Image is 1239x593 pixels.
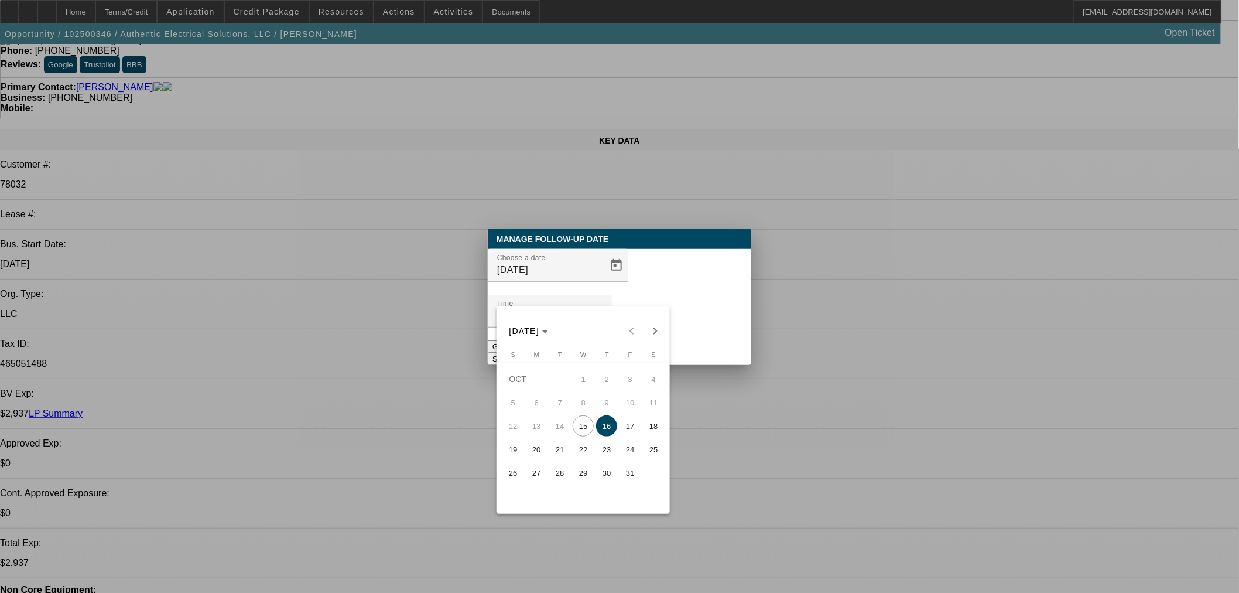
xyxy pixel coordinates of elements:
button: October 5, 2025 [501,391,525,414]
button: October 17, 2025 [618,414,642,438]
span: S [511,351,515,358]
span: 9 [596,392,617,413]
button: October 8, 2025 [571,391,595,414]
button: October 15, 2025 [571,414,595,438]
span: 10 [619,392,641,413]
span: S [652,351,656,358]
span: F [628,351,632,358]
button: October 11, 2025 [642,391,665,414]
span: 17 [619,415,641,437]
button: October 24, 2025 [618,438,642,461]
span: 16 [596,415,617,437]
span: 24 [619,439,641,460]
span: 21 [549,439,570,460]
button: October 21, 2025 [548,438,571,461]
button: October 14, 2025 [548,414,571,438]
button: October 31, 2025 [618,461,642,485]
span: 13 [526,415,547,437]
button: October 6, 2025 [525,391,548,414]
td: OCT [501,367,571,391]
button: October 16, 2025 [595,414,618,438]
button: October 26, 2025 [501,461,525,485]
button: October 12, 2025 [501,414,525,438]
button: October 10, 2025 [618,391,642,414]
span: 27 [526,462,547,483]
span: W [580,351,586,358]
span: 4 [643,369,664,390]
button: October 3, 2025 [618,367,642,391]
span: 15 [573,415,594,437]
span: 29 [573,462,594,483]
button: Next month [644,319,667,343]
button: October 1, 2025 [571,367,595,391]
button: October 9, 2025 [595,391,618,414]
button: October 20, 2025 [525,438,548,461]
span: 7 [549,392,570,413]
button: October 29, 2025 [571,461,595,485]
span: T [558,351,562,358]
button: October 23, 2025 [595,438,618,461]
span: 28 [549,462,570,483]
span: 26 [502,462,523,483]
button: October 2, 2025 [595,367,618,391]
span: 6 [526,392,547,413]
button: October 19, 2025 [501,438,525,461]
button: October 4, 2025 [642,367,665,391]
button: October 25, 2025 [642,438,665,461]
span: 3 [619,369,641,390]
span: 31 [619,462,641,483]
span: [DATE] [509,326,540,336]
span: T [605,351,609,358]
span: 11 [643,392,664,413]
button: October 18, 2025 [642,414,665,438]
span: 30 [596,462,617,483]
span: 25 [643,439,664,460]
span: 20 [526,439,547,460]
span: 12 [502,415,523,437]
button: October 28, 2025 [548,461,571,485]
button: October 30, 2025 [595,461,618,485]
span: 8 [573,392,594,413]
span: 23 [596,439,617,460]
span: 2 [596,369,617,390]
span: 18 [643,415,664,437]
span: 19 [502,439,523,460]
button: October 22, 2025 [571,438,595,461]
button: October 27, 2025 [525,461,548,485]
button: Choose month and year [505,321,553,342]
span: 14 [549,415,570,437]
span: M [534,351,539,358]
button: October 13, 2025 [525,414,548,438]
span: 1 [573,369,594,390]
button: October 7, 2025 [548,391,571,414]
span: 22 [573,439,594,460]
span: 5 [502,392,523,413]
